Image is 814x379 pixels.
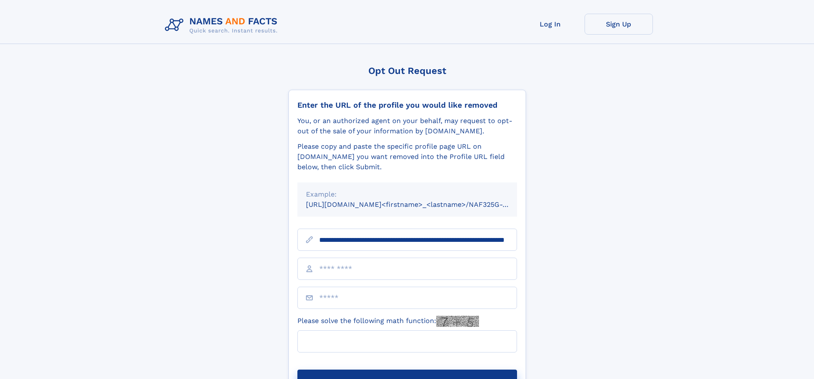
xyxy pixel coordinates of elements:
div: Example: [306,189,508,200]
div: Please copy and paste the specific profile page URL on [DOMAIN_NAME] you want removed into the Pr... [297,141,517,172]
a: Log In [516,14,585,35]
img: Logo Names and Facts [162,14,285,37]
small: [URL][DOMAIN_NAME]<firstname>_<lastname>/NAF325G-xxxxxxxx [306,200,533,209]
a: Sign Up [585,14,653,35]
div: Opt Out Request [288,65,526,76]
div: Enter the URL of the profile you would like removed [297,100,517,110]
div: You, or an authorized agent on your behalf, may request to opt-out of the sale of your informatio... [297,116,517,136]
label: Please solve the following math function: [297,316,479,327]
